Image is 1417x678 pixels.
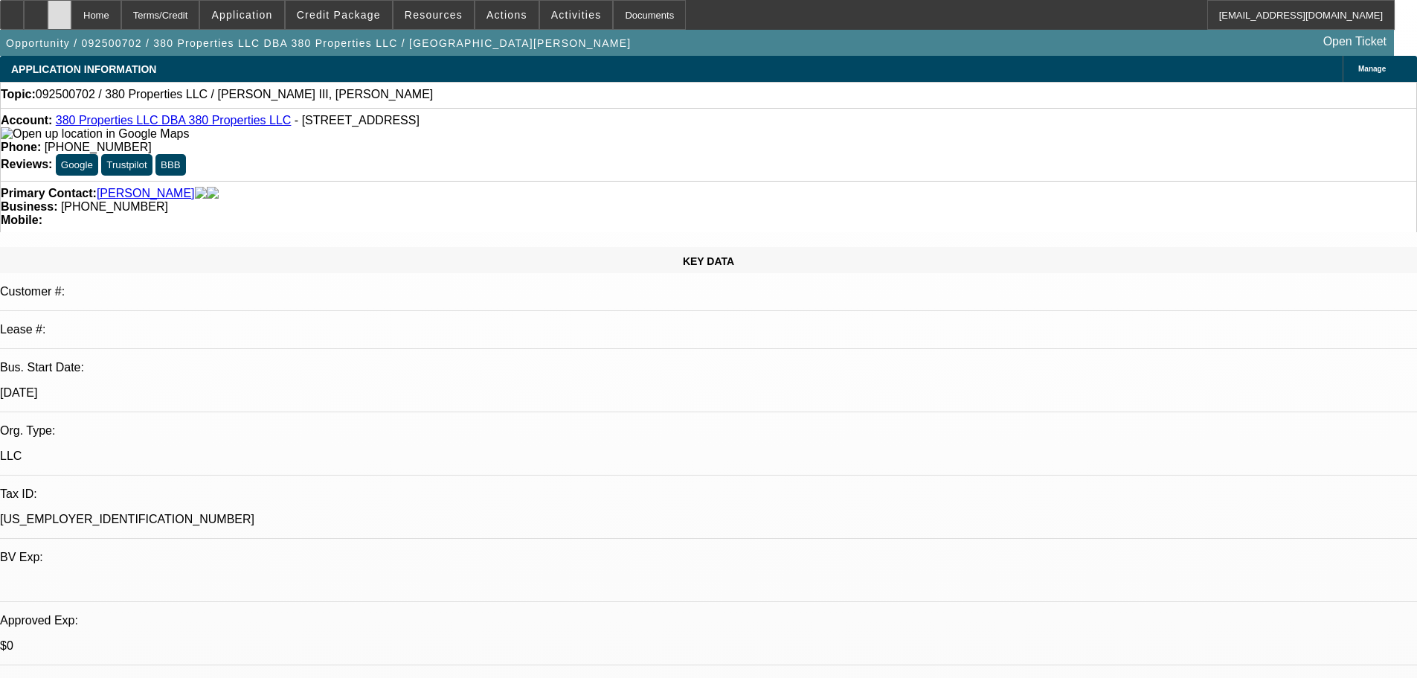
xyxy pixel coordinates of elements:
span: 092500702 / 380 Properties LLC / [PERSON_NAME] III, [PERSON_NAME] [36,88,433,101]
strong: Mobile: [1,214,42,226]
img: facebook-icon.png [195,187,207,200]
button: Trustpilot [101,154,152,176]
span: Application [211,9,272,21]
span: Activities [551,9,602,21]
a: View Google Maps [1,127,189,140]
span: Resources [405,9,463,21]
a: [PERSON_NAME] [97,187,195,200]
button: BBB [155,154,186,176]
span: Opportunity / 092500702 / 380 Properties LLC DBA 380 Properties LLC / [GEOGRAPHIC_DATA][PERSON_NAME] [6,37,631,49]
strong: Topic: [1,88,36,101]
button: Actions [475,1,539,29]
strong: Business: [1,200,57,213]
span: APPLICATION INFORMATION [11,63,156,75]
img: linkedin-icon.png [207,187,219,200]
img: Open up location in Google Maps [1,127,189,141]
a: 380 Properties LLC DBA 380 Properties LLC [56,114,292,127]
button: Google [56,154,98,176]
button: Credit Package [286,1,392,29]
strong: Reviews: [1,158,52,170]
span: KEY DATA [683,255,734,267]
span: [PHONE_NUMBER] [61,200,168,213]
strong: Primary Contact: [1,187,97,200]
button: Application [200,1,283,29]
span: Actions [486,9,527,21]
span: Credit Package [297,9,381,21]
span: [PHONE_NUMBER] [45,141,152,153]
span: - [STREET_ADDRESS] [295,114,420,127]
span: Manage [1358,65,1386,73]
strong: Phone: [1,141,41,153]
strong: Account: [1,114,52,127]
a: Open Ticket [1317,29,1392,54]
button: Activities [540,1,613,29]
button: Resources [393,1,474,29]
